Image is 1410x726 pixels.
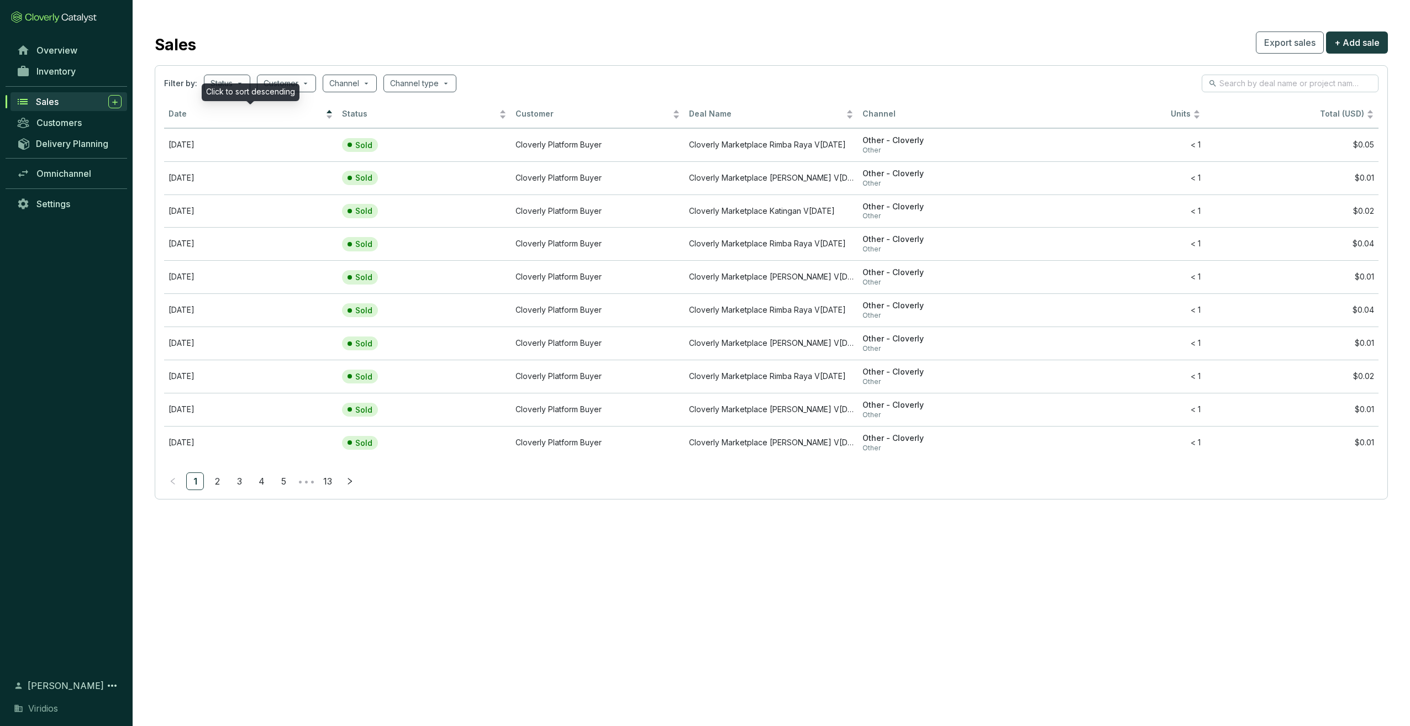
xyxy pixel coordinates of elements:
span: Filter by: [164,78,197,89]
a: Customers [11,113,127,132]
p: Sold [355,405,372,415]
button: Export sales [1256,31,1324,54]
p: Sold [355,140,372,150]
span: left [169,477,177,485]
a: Omnichannel [11,164,127,183]
p: Sold [355,206,372,216]
td: $0.04 [1205,227,1379,260]
span: Other [862,444,1027,453]
input: Search by deal name or project name... [1219,77,1362,90]
span: Other - Cloverly [862,301,1027,311]
td: $0.04 [1205,293,1379,327]
span: Other - Cloverly [862,202,1027,212]
span: Other [862,179,1027,188]
td: Cloverly Platform Buyer [511,327,685,360]
span: Inventory [36,66,76,77]
td: < 1 [1032,426,1205,459]
p: Sold [355,173,372,183]
td: Dec 15 2023 [164,327,338,360]
td: Cloverly Platform Buyer [511,161,685,194]
td: Cloverly Platform Buyer [511,293,685,327]
div: Click to sort descending [202,83,299,101]
span: Other - Cloverly [862,267,1027,278]
span: Other - Cloverly [862,400,1027,411]
span: Deal Name [689,109,844,119]
td: $0.01 [1205,426,1379,459]
td: Cloverly Marketplace Rimba Raya V2018 Dec 14 [685,227,858,260]
span: Other - Cloverly [862,234,1027,245]
span: Other - Cloverly [862,433,1027,444]
li: Previous Page [164,472,182,490]
td: Cloverly Platform Buyer [511,227,685,260]
p: Sold [355,372,372,382]
p: Sold [355,272,372,282]
a: 1 [187,473,203,490]
li: 2 [208,472,226,490]
td: $0.01 [1205,327,1379,360]
td: Cloverly Platform Buyer [511,194,685,228]
span: Other [862,411,1027,419]
td: Cloverly Marketplace Mai Ndombe V2018 Dec 13 [685,161,858,194]
td: < 1 [1032,360,1205,393]
a: 4 [253,473,270,490]
td: Dec 17 2023 [164,426,338,459]
a: 2 [209,473,225,490]
th: Customer [511,101,685,128]
a: Sales [10,92,127,111]
a: 13 [319,473,336,490]
p: Sold [355,239,372,249]
span: Other - Cloverly [862,169,1027,179]
th: Status [338,101,511,128]
span: Total (USD) [1320,109,1364,118]
td: $0.02 [1205,194,1379,228]
span: [PERSON_NAME] [28,679,104,692]
span: Customers [36,117,82,128]
td: $0.01 [1205,161,1379,194]
td: Cloverly Marketplace Rimba Raya V2018 Dec 15 [685,293,858,327]
a: Overview [11,41,127,60]
span: Other [862,311,1027,320]
span: Other - Cloverly [862,367,1027,377]
td: Cloverly Marketplace Mai Ndombe V2018 Dec 15 [685,327,858,360]
td: < 1 [1032,393,1205,426]
td: Dec 14 2023 [164,260,338,293]
td: < 1 [1032,161,1205,194]
span: Other [862,245,1027,254]
span: Other [862,377,1027,386]
td: Cloverly Platform Buyer [511,260,685,293]
td: < 1 [1032,128,1205,161]
a: Settings [11,194,127,213]
span: Settings [36,198,70,209]
span: Omnichannel [36,168,91,179]
li: 13 [319,472,336,490]
td: Dec 13 2023 [164,128,338,161]
button: left [164,472,182,490]
td: Cloverly Platform Buyer [511,393,685,426]
span: Other [862,344,1027,353]
td: Cloverly Marketplace Mai Ndombe V2018 Dec 14 [685,260,858,293]
td: < 1 [1032,227,1205,260]
td: $0.05 [1205,128,1379,161]
span: Other [862,278,1027,287]
td: Dec 16 2023 [164,393,338,426]
td: < 1 [1032,260,1205,293]
td: < 1 [1032,293,1205,327]
span: ••• [297,472,314,490]
span: Date [169,109,323,119]
p: Sold [355,438,372,448]
a: 5 [275,473,292,490]
h2: Sales [155,33,196,56]
span: Overview [36,45,77,56]
span: Status [342,109,497,119]
td: < 1 [1032,194,1205,228]
span: Customer [515,109,670,119]
a: 3 [231,473,248,490]
td: < 1 [1032,327,1205,360]
span: Other - Cloverly [862,334,1027,344]
span: Units [1036,109,1191,119]
td: Cloverly Platform Buyer [511,426,685,459]
th: Units [1032,101,1205,128]
p: Sold [355,339,372,349]
td: Cloverly Marketplace Katingan V2019 Dec 13 [685,194,858,228]
span: Export sales [1264,36,1316,49]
